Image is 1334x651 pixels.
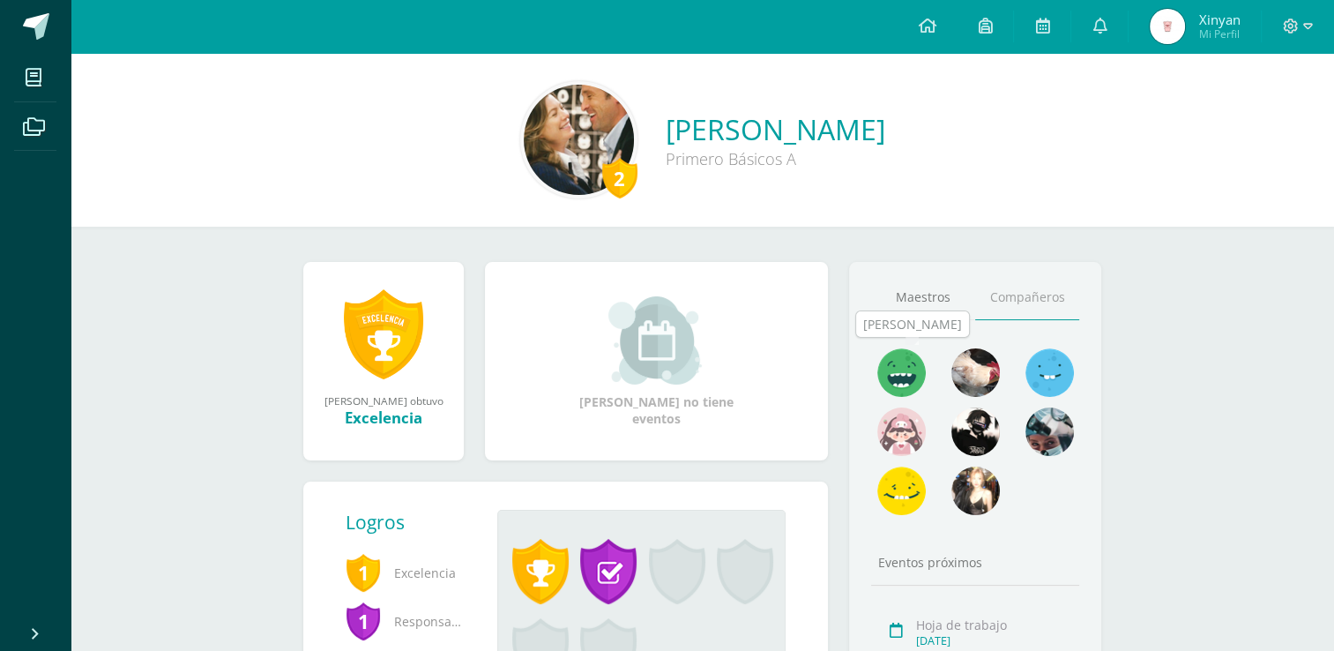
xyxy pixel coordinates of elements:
img: b82cf09e010aa8e57d771a5fb95700ca.png [877,467,926,515]
img: e54249c00c1dad78e9e2a2cc077336a6.png [877,348,926,397]
img: 2b2ed25227c7a7dee2776a779d350d19.png [524,85,634,195]
a: [PERSON_NAME] [666,110,885,148]
img: a7fba774bdccfcaa8287ef8969f12f59.png [1025,408,1074,456]
span: Mi Perfil [1198,26,1240,41]
span: Responsabilidad [346,597,469,646]
div: Excelencia [321,408,446,428]
a: Maestros [871,275,975,320]
div: [PERSON_NAME] no tiene eventos [569,296,745,427]
img: 31c7248459b52d1968276b61d18b5cd8.png [1150,9,1185,44]
div: [DATE] [916,633,1074,648]
img: 903e593db5b2c9dd69a247c0cab0aeba.png [1025,348,1074,397]
div: Eventos próximos [871,554,1079,571]
div: [PERSON_NAME] obtuvo [321,393,446,408]
div: Primero Básicos A [666,148,885,169]
div: Hoja de trabajo [916,617,1074,633]
img: 5bb8229e82ecb44a5792bdd259521c84.png [951,348,1000,397]
img: 75f1173ff437ec09d6d9703f8993dbae.png [951,467,1000,515]
div: Logros [346,510,483,535]
div: 2 [602,158,637,198]
img: 59ae93e0f5b00211eb36a7a57d77886f.png [877,408,926,456]
span: Xinyan [1198,11,1240,28]
span: 1 [346,552,381,593]
img: event_small.png [608,296,704,385]
div: [PERSON_NAME] [863,316,962,333]
a: Compañeros [975,275,1079,320]
img: 2a221b0b05cb5c3abe8f0bf15b7f731b.png [951,408,1000,456]
span: Excelencia [346,549,469,597]
span: 1 [346,601,381,641]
